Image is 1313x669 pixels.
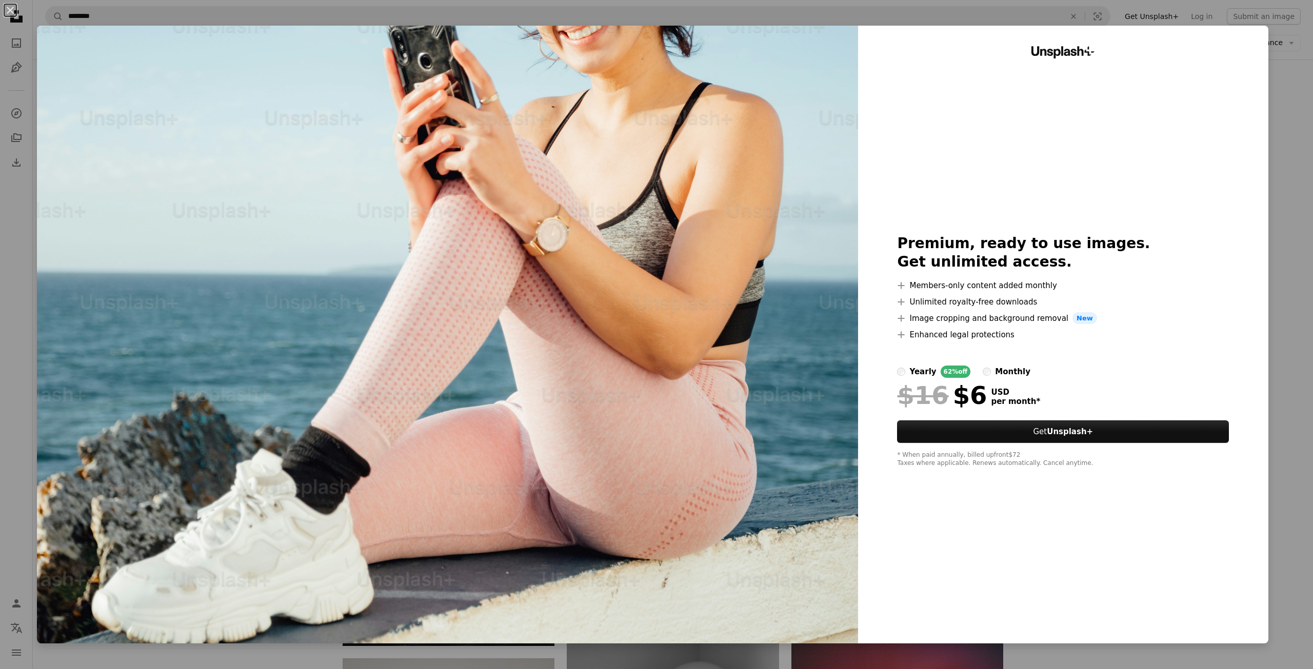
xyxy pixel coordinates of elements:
span: $16 [897,382,948,409]
li: Enhanced legal protections [897,329,1229,341]
div: yearly [909,366,936,378]
div: monthly [995,366,1030,378]
button: GetUnsplash+ [897,420,1229,443]
input: monthly [983,368,991,376]
input: yearly62%off [897,368,905,376]
span: per month * [991,397,1040,406]
span: USD [991,388,1040,397]
div: 62% off [941,366,971,378]
div: $6 [897,382,987,409]
div: * When paid annually, billed upfront $72 Taxes where applicable. Renews automatically. Cancel any... [897,451,1229,468]
span: New [1072,312,1097,325]
h2: Premium, ready to use images. Get unlimited access. [897,234,1229,271]
li: Image cropping and background removal [897,312,1229,325]
li: Unlimited royalty-free downloads [897,296,1229,308]
strong: Unsplash+ [1047,427,1093,436]
li: Members-only content added monthly [897,279,1229,292]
